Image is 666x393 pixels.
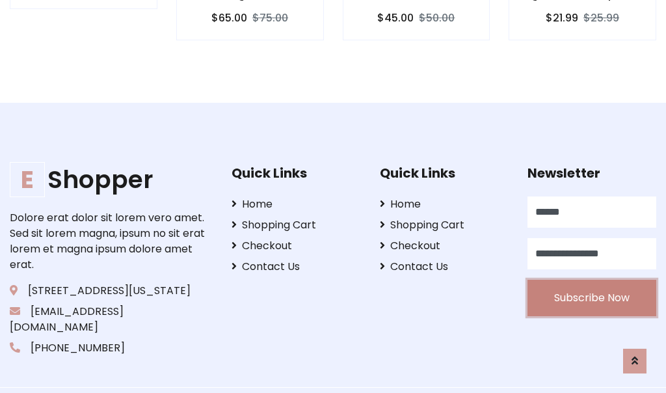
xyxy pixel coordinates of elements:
a: Contact Us [380,259,509,275]
a: Checkout [232,238,360,254]
h6: $45.00 [377,12,414,24]
h6: $21.99 [546,12,578,24]
a: EShopper [10,165,211,195]
h5: Newsletter [527,165,656,181]
a: Home [380,197,509,212]
h5: Quick Links [380,165,509,181]
h1: Shopper [10,165,211,195]
p: [STREET_ADDRESS][US_STATE] [10,283,211,299]
span: E [10,162,45,197]
a: Home [232,197,360,212]
a: Contact Us [232,259,360,275]
button: Subscribe Now [527,280,656,316]
a: Shopping Cart [232,217,360,233]
h5: Quick Links [232,165,360,181]
p: [PHONE_NUMBER] [10,340,211,356]
del: $50.00 [419,10,455,25]
a: Checkout [380,238,509,254]
h6: $65.00 [211,12,247,24]
p: [EMAIL_ADDRESS][DOMAIN_NAME] [10,304,211,335]
del: $75.00 [252,10,288,25]
p: Dolore erat dolor sit lorem vero amet. Sed sit lorem magna, ipsum no sit erat lorem et magna ipsu... [10,210,211,273]
del: $25.99 [583,10,619,25]
a: Shopping Cart [380,217,509,233]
